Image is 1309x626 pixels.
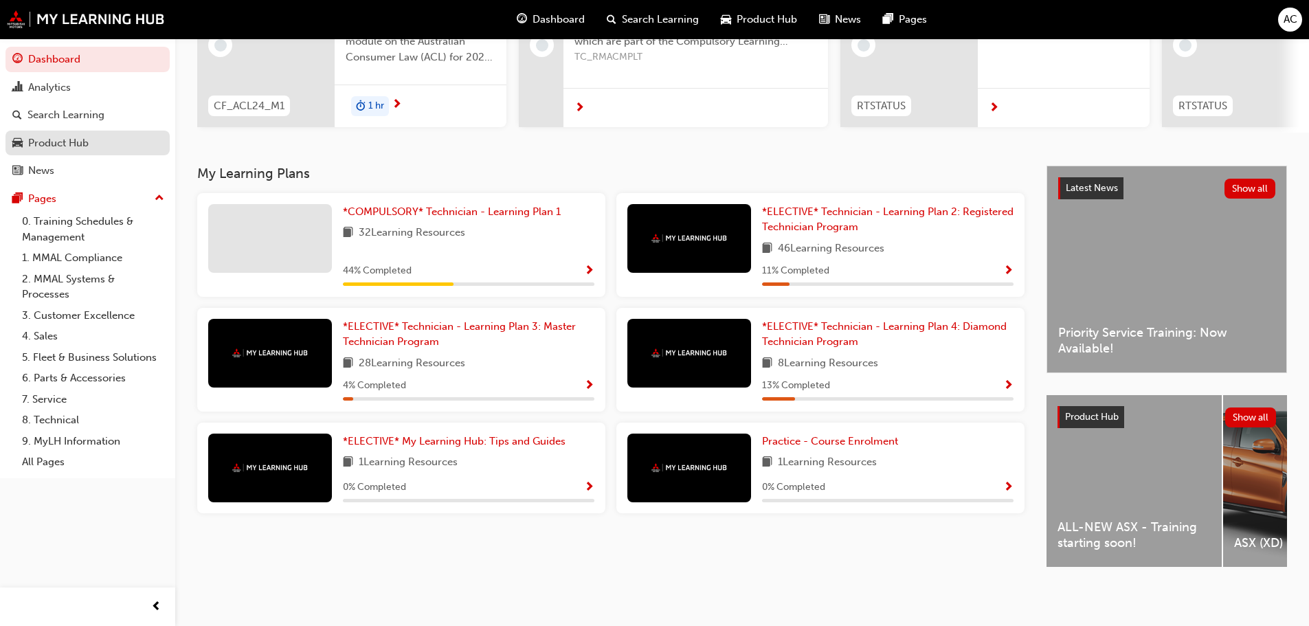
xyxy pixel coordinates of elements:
[16,431,170,452] a: 9. MyLH Information
[12,109,22,122] span: search-icon
[343,434,571,449] a: *ELECTIVE* My Learning Hub: Tips and Guides
[819,11,829,28] span: news-icon
[343,319,594,350] a: *ELECTIVE* Technician - Learning Plan 3: Master Technician Program
[762,480,825,495] span: 0 % Completed
[778,241,884,258] span: 46 Learning Resources
[762,434,904,449] a: Practice - Course Enrolment
[536,39,548,52] span: learningRecordVerb_NONE-icon
[1225,407,1277,427] button: Show all
[574,102,585,115] span: next-icon
[872,5,938,34] a: pages-iconPages
[1003,380,1014,392] span: Show Progress
[506,5,596,34] a: guage-iconDashboard
[721,11,731,28] span: car-icon
[1058,177,1275,199] a: Latest NewsShow all
[762,454,772,471] span: book-icon
[343,263,412,279] span: 44 % Completed
[16,368,170,389] a: 6. Parts & Accessories
[16,305,170,326] a: 3. Customer Excellence
[359,355,465,372] span: 28 Learning Resources
[27,107,104,123] div: Search Learning
[28,191,56,207] div: Pages
[533,12,585,27] span: Dashboard
[232,348,308,357] img: mmal
[12,137,23,150] span: car-icon
[762,320,1007,348] span: *ELECTIVE* Technician - Learning Plan 4: Diamond Technician Program
[16,410,170,431] a: 8. Technical
[1047,395,1222,567] a: ALL-NEW ASX - Training starting soon!
[7,10,165,28] img: mmal
[651,348,727,357] img: mmal
[1284,12,1297,27] span: AC
[368,98,384,114] span: 1 hr
[392,99,402,111] span: next-icon
[1058,325,1275,356] span: Priority Service Training: Now Available!
[5,47,170,72] a: Dashboard
[651,463,727,472] img: mmal
[5,131,170,156] a: Product Hub
[28,80,71,96] div: Analytics
[584,262,594,280] button: Show Progress
[343,355,353,372] span: book-icon
[762,263,829,279] span: 11 % Completed
[574,49,817,65] span: TC_RMACMPLT
[12,193,23,205] span: pages-icon
[737,12,797,27] span: Product Hub
[5,186,170,212] button: Pages
[1047,166,1287,373] a: Latest NewsShow allPriority Service Training: Now Available!
[359,225,465,242] span: 32 Learning Resources
[232,463,308,472] img: mmal
[710,5,808,34] a: car-iconProduct Hub
[858,39,870,52] span: learningRecordVerb_NONE-icon
[5,75,170,100] a: Analytics
[5,158,170,183] a: News
[651,234,727,243] img: mmal
[622,12,699,27] span: Search Learning
[762,204,1014,235] a: *ELECTIVE* Technician - Learning Plan 2: Registered Technician Program
[762,355,772,372] span: book-icon
[584,265,594,278] span: Show Progress
[584,479,594,496] button: Show Progress
[343,320,576,348] span: *ELECTIVE* Technician - Learning Plan 3: Master Technician Program
[16,247,170,269] a: 1. MMAL Compliance
[214,39,227,52] span: learningRecordVerb_NONE-icon
[1003,265,1014,278] span: Show Progress
[16,269,170,305] a: 2. MMAL Systems & Processes
[343,204,566,220] a: *COMPULSORY* Technician - Learning Plan 1
[596,5,710,34] a: search-iconSearch Learning
[808,5,872,34] a: news-iconNews
[359,454,458,471] span: 1 Learning Resources
[155,190,164,208] span: up-icon
[1058,406,1276,428] a: Product HubShow all
[1179,39,1191,52] span: learningRecordVerb_NONE-icon
[517,11,527,28] span: guage-icon
[857,98,906,114] span: RTSTATUS
[1003,482,1014,494] span: Show Progress
[343,435,566,447] span: *ELECTIVE* My Learning Hub: Tips and Guides
[5,44,170,186] button: DashboardAnalyticsSearch LearningProduct HubNews
[151,599,161,616] span: prev-icon
[1003,262,1014,280] button: Show Progress
[1065,411,1119,423] span: Product Hub
[343,378,406,394] span: 4 % Completed
[16,347,170,368] a: 5. Fleet & Business Solutions
[584,377,594,394] button: Show Progress
[899,12,927,27] span: Pages
[883,11,893,28] span: pages-icon
[1003,479,1014,496] button: Show Progress
[346,19,495,65] span: This is the MMAL Compliance module on the Australian Consumer Law (ACL) for 2024. Complete this m...
[1066,182,1118,194] span: Latest News
[16,326,170,347] a: 4. Sales
[1058,519,1211,550] span: ALL-NEW ASX - Training starting soon!
[16,389,170,410] a: 7. Service
[1178,98,1227,114] span: RTSTATUS
[214,98,284,114] span: CF_ACL24_M1
[835,12,861,27] span: News
[343,480,406,495] span: 0 % Completed
[5,102,170,128] a: Search Learning
[762,435,898,447] span: Practice - Course Enrolment
[778,355,878,372] span: 8 Learning Resources
[343,205,561,218] span: *COMPULSORY* Technician - Learning Plan 1
[762,378,830,394] span: 13 % Completed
